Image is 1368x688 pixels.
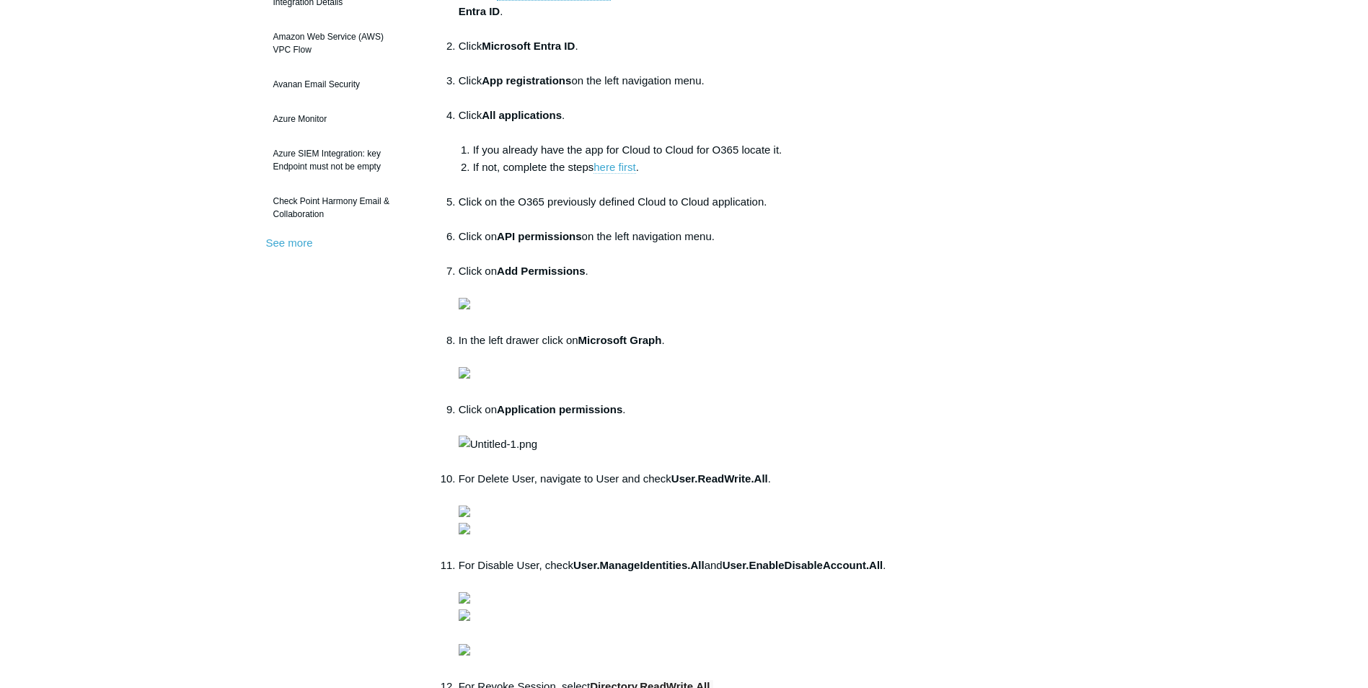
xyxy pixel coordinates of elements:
[723,559,883,571] strong: User.EnableDisableAccount.All
[459,470,939,557] li: For Delete User, navigate to User and check .
[459,38,939,72] li: Click .
[459,557,939,678] li: For Disable User, check and .
[459,506,470,517] img: 28485733010963
[459,523,470,534] img: 28485733024275
[482,40,575,52] strong: Microsoft Entra ID
[473,141,939,159] li: If you already have the app for Cloud to Cloud for O365 locate it.
[459,193,939,228] li: Click on the O365 previously defined Cloud to Cloud application.
[593,161,635,174] a: here first
[459,228,939,263] li: Click on on the left navigation menu.
[459,367,470,379] img: 28485733007891
[573,559,705,571] strong: User.ManageIdentities.All
[266,237,313,249] a: See more
[266,71,408,98] a: Avanan Email Security
[482,74,571,87] strong: App registrations
[266,105,408,133] a: Azure Monitor
[671,472,768,485] strong: User.ReadWrite.All
[459,644,470,656] img: 28485733499155
[578,334,662,346] strong: Microsoft Graph
[459,592,470,604] img: 28485733049747
[266,188,408,228] a: Check Point Harmony Email & Collaboration
[459,332,939,401] li: In the left drawer click on .
[459,298,470,309] img: 28485733445395
[266,140,408,180] a: Azure SIEM Integration: key Endpoint must not be empty
[497,403,622,415] strong: Application permissions
[459,107,939,193] li: Click .
[459,72,939,107] li: Click on the left navigation menu.
[497,265,586,277] strong: Add Permissions
[473,159,939,193] li: If not, complete the steps .
[459,609,470,621] img: 28485733491987
[459,401,939,470] li: Click on .
[459,263,939,332] li: Click on .
[459,436,537,453] img: Untitled-1.png
[482,109,562,121] strong: All applications
[497,230,582,242] strong: API permissions
[266,23,408,63] a: Amazon Web Service (AWS) VPC Flow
